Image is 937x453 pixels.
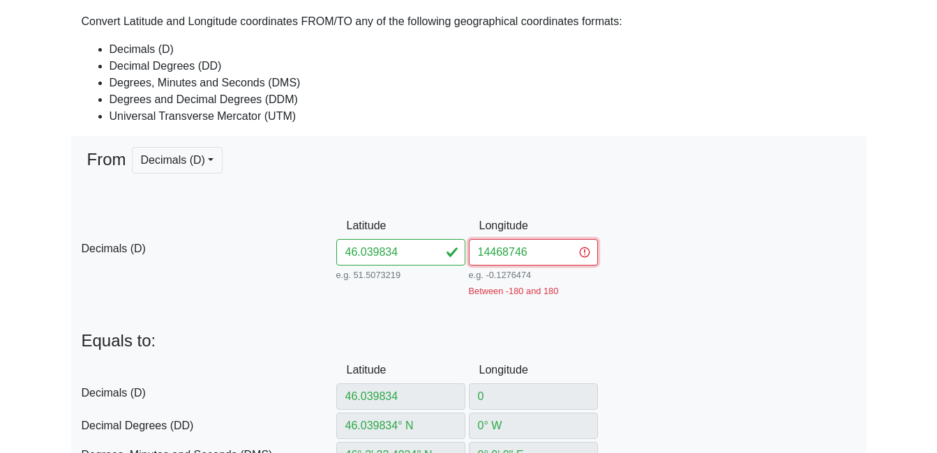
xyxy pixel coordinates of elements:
[110,91,856,108] li: Degrees and Decimal Degrees (DDM)
[336,213,380,239] label: Latitude
[110,58,856,75] li: Decimal Degrees (DD)
[469,268,598,282] small: e.g. -0.1276474
[82,13,856,30] p: Convert Latitude and Longitude coordinates FROM/TO any of the following geographical coordinates ...
[82,331,856,351] p: Equals to:
[110,108,856,125] li: Universal Transverse Mercator (UTM)
[110,75,856,91] li: Degrees, Minutes and Seconds (DMS)
[469,284,598,298] div: Between -180 and 180
[336,357,380,383] label: Latitude
[132,147,223,174] button: Decimals (D)
[87,147,126,207] span: From
[110,41,856,58] li: Decimals (D)
[82,385,336,401] span: Decimals (D)
[336,268,465,282] small: e.g. 51.5073219
[469,213,512,239] label: Longitude
[469,357,512,383] label: Longitude
[82,240,336,257] span: Decimals (D)
[82,417,336,434] span: Decimal Degrees (DD)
